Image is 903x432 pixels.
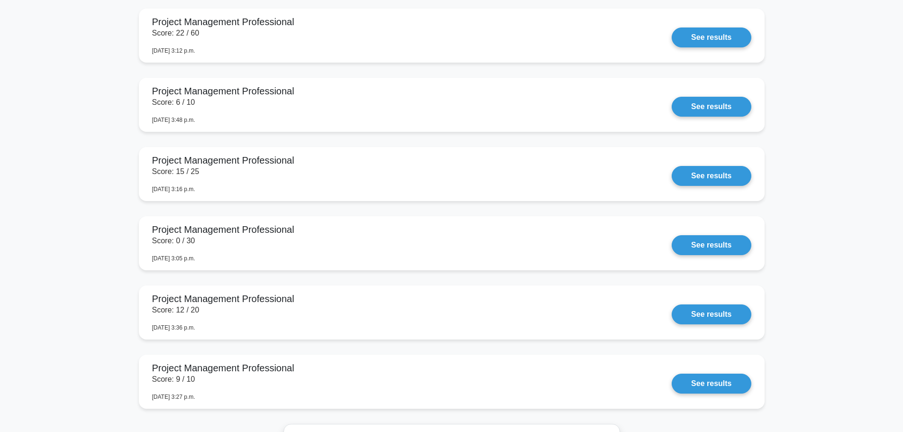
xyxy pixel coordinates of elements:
[672,304,751,324] a: See results
[672,166,751,186] a: See results
[672,28,751,47] a: See results
[672,97,751,117] a: See results
[672,235,751,255] a: See results
[672,374,751,394] a: See results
